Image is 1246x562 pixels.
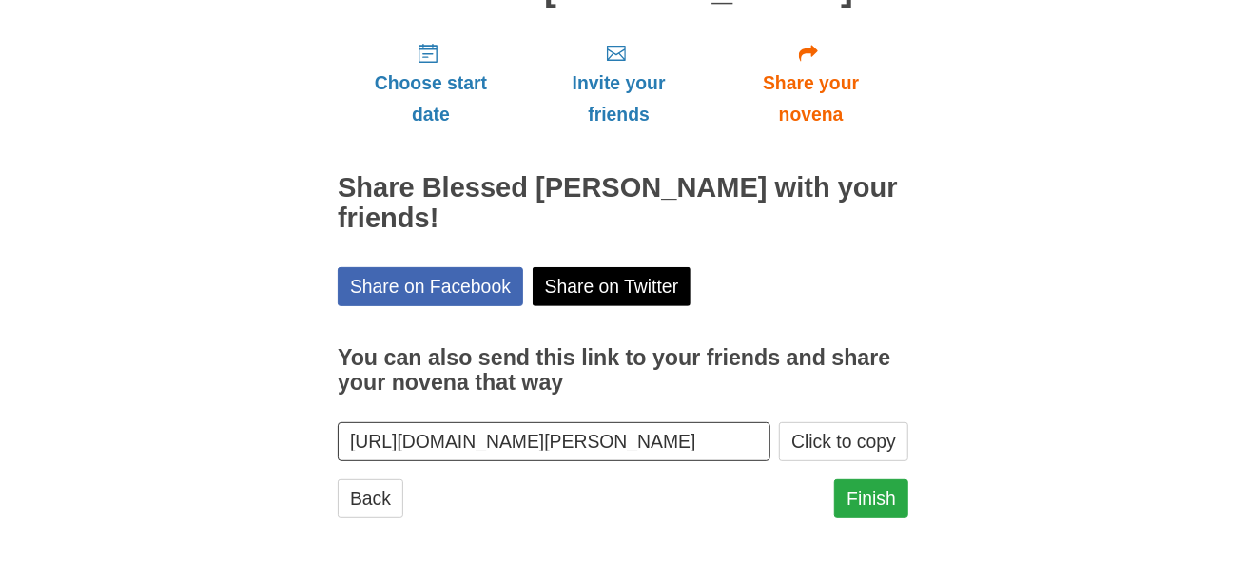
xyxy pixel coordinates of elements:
span: Share your novena [732,68,889,130]
button: Click to copy [779,422,908,461]
span: Choose start date [357,68,505,130]
a: Invite your friends [524,27,713,140]
a: Back [338,479,403,518]
h2: Share Blessed [PERSON_NAME] with your friends! [338,173,908,234]
h3: You can also send this link to your friends and share your novena that way [338,346,908,395]
a: Share your novena [713,27,908,140]
a: Choose start date [338,27,524,140]
a: Share on Twitter [533,267,691,306]
a: Share on Facebook [338,267,523,306]
span: Invite your friends [543,68,694,130]
a: Finish [834,479,908,518]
